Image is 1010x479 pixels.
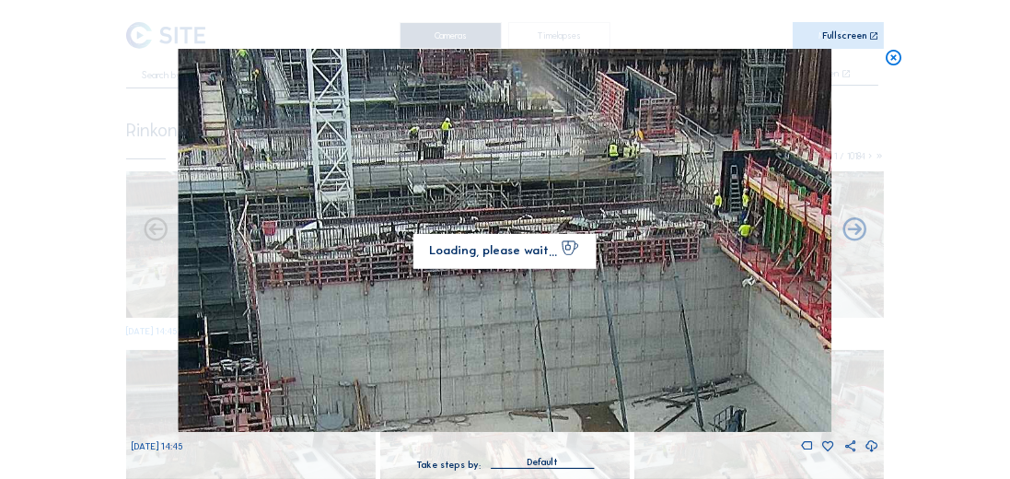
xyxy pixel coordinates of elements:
[132,440,183,452] span: [DATE] 14:45
[841,216,868,244] i: Back
[491,454,594,469] div: Default
[179,49,831,432] img: Image
[142,216,169,244] i: Forward
[822,31,866,41] div: Fullscreen
[416,461,481,470] div: Take steps by:
[527,454,558,471] div: Default
[429,244,557,256] span: Loading, please wait...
